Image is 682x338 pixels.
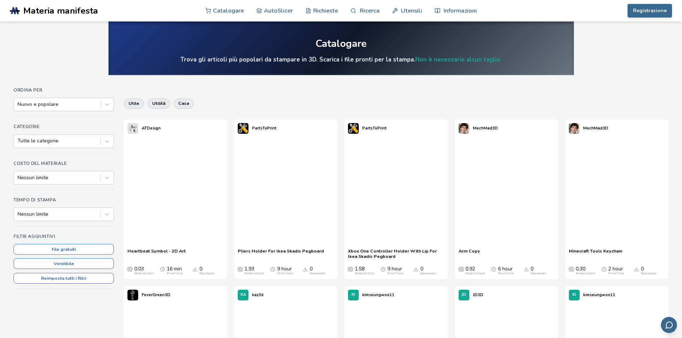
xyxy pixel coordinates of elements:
[387,272,403,275] div: Print Time
[241,293,246,297] span: KA
[18,102,19,107] input: Nuovo e popolare
[270,266,275,272] span: Average Print Time
[524,266,529,272] span: Downloads
[461,293,466,297] span: JD
[569,266,574,272] span: Average Cost
[14,87,42,93] font: Ordina per
[415,55,502,64] a: Non è necessario alcun taglio.
[199,266,215,275] div: 0
[498,272,514,275] div: Print Time
[661,317,677,333] button: Invia feedback via e-mail
[23,5,98,17] font: Materia manifesta
[310,266,325,275] div: 0
[18,138,19,144] input: Tutte le categorie
[234,119,280,137] a: PartsToPrint's profilePartsToPrint
[565,119,612,137] a: MechMad3D's profileMechMad3D
[127,266,132,272] span: Average Cost
[213,6,244,15] font: Catalogare
[459,248,480,259] a: Arm Copy
[134,272,154,275] div: Material Cost
[633,7,667,14] font: Registrazione
[238,266,243,272] span: Average Cost
[264,6,293,15] font: AutoSlicer
[124,119,164,137] a: ATDesign's profileATDesign
[360,6,379,15] font: Ricerca
[362,124,387,132] p: PartsToPrint
[628,4,672,18] button: Registrazione
[252,291,263,299] p: kaz3d
[569,123,580,134] img: MechMad3D's profile
[14,234,55,239] font: Filtri aggiuntivi
[362,291,395,299] p: kimseungwoo11
[14,161,67,166] font: Costo del materiale
[569,248,622,259] a: Minecraft Tools Keychain
[178,100,189,106] font: casa
[14,124,40,129] font: Categorie
[465,266,485,275] div: 0.92
[14,258,114,269] button: Vendibile
[608,266,624,275] div: 2 hour
[167,266,183,275] div: 16 min
[608,272,624,275] div: Print Time
[18,175,19,181] input: Nessun limite
[634,266,639,272] span: Downloads
[124,286,174,304] a: FeverGreen3D's profileFeverGreen3D
[583,291,615,299] p: kimseungwoo11
[41,275,86,281] font: Reimposta tutti i filtri
[531,272,546,275] div: Downloads
[124,98,144,108] button: utile
[167,272,183,275] div: Print Time
[174,98,194,108] button: casa
[583,124,608,132] p: MechMad3D
[54,261,74,266] font: Vendibile
[401,6,422,15] font: Utensili
[348,248,444,259] a: Xbox One Controller Holder With Lip For Ikea Skadis Pegboard
[315,37,367,50] font: Catalogare
[303,266,308,272] span: Downloads
[572,293,576,297] span: KI
[310,272,325,275] div: Downloads
[152,100,165,106] font: utilità
[601,266,606,272] span: Average Print Time
[245,272,264,275] div: Material Cost
[355,272,374,275] div: Material Cost
[459,266,464,272] span: Average Cost
[142,124,161,132] p: ATDesign
[313,6,338,15] font: Richieste
[473,124,498,132] p: MechMad3D
[127,248,186,259] a: Heartbeat Symbol - 2D Art
[14,197,56,203] font: Tempo di stampa
[147,98,170,108] button: utilità
[238,123,248,134] img: PartsToPrint's profile
[455,119,502,137] a: MechMad3D's profileMechMad3D
[277,266,293,275] div: 9 hour
[352,293,355,297] span: KI
[18,211,19,217] input: Nessun limite
[14,273,114,284] button: Reimposta tutti i filtri
[348,266,353,272] span: Average Cost
[473,291,483,299] p: JD3D
[641,272,657,275] div: Downloads
[160,266,165,272] span: Average Print Time
[355,266,374,275] div: 1.58
[531,266,546,275] div: 0
[387,266,403,275] div: 9 hour
[420,272,436,275] div: Downloads
[413,266,419,272] span: Downloads
[348,123,359,134] img: PartsToPrint's profile
[420,266,436,275] div: 0
[180,55,415,64] font: Trova gli articoli più popolari da stampare in 3D. Scarica i file pronti per la stampa.
[238,248,324,259] a: Pliers Holder For Ikea Skadis Pegboard
[576,266,595,275] div: 0.30
[52,246,76,252] font: File gratuiti
[142,291,170,299] p: FeverGreen3D
[641,266,657,275] div: 0
[252,124,276,132] p: PartsToPrint
[193,266,198,272] span: Downloads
